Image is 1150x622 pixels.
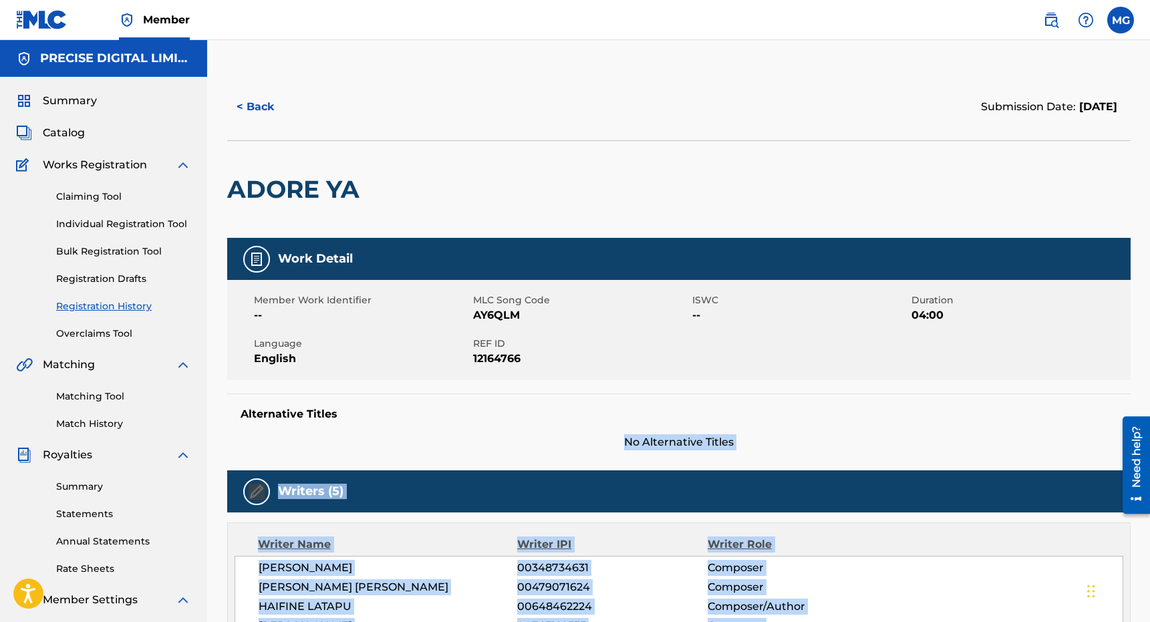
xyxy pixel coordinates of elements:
[43,592,138,608] span: Member Settings
[56,562,191,576] a: Rate Sheets
[1038,7,1064,33] a: Public Search
[43,93,97,109] span: Summary
[16,447,32,463] img: Royalties
[254,337,470,351] span: Language
[16,93,97,109] a: SummarySummary
[708,579,881,595] span: Composer
[56,390,191,404] a: Matching Tool
[517,536,708,553] div: Writer IPI
[56,327,191,341] a: Overclaims Tool
[278,484,343,499] h5: Writers (5)
[259,599,518,615] span: HAIFINE LATAPU
[241,408,1117,421] h5: Alternative Titles
[43,357,95,373] span: Matching
[1113,411,1150,518] iframe: Resource Center
[517,579,707,595] span: 00479071624
[1078,12,1094,28] img: help
[119,12,135,28] img: Top Rightsholder
[16,93,32,109] img: Summary
[1083,558,1150,622] iframe: Chat Widget
[278,251,353,267] h5: Work Detail
[1076,100,1117,113] span: [DATE]
[249,251,265,267] img: Work Detail
[56,534,191,549] a: Annual Statements
[175,447,191,463] img: expand
[56,272,191,286] a: Registration Drafts
[1072,7,1099,33] div: Help
[56,480,191,494] a: Summary
[708,536,881,553] div: Writer Role
[16,10,67,29] img: MLC Logo
[911,293,1127,307] span: Duration
[227,174,366,204] h2: ADORE YA
[911,307,1127,323] span: 04:00
[254,307,470,323] span: --
[16,125,32,141] img: Catalog
[175,592,191,608] img: expand
[43,125,85,141] span: Catalog
[254,293,470,307] span: Member Work Identifier
[16,357,33,373] img: Matching
[175,357,191,373] img: expand
[175,157,191,173] img: expand
[16,125,85,141] a: CatalogCatalog
[981,99,1117,115] div: Submission Date:
[1107,7,1134,33] div: User Menu
[517,599,707,615] span: 00648462224
[56,190,191,204] a: Claiming Tool
[259,560,518,576] span: [PERSON_NAME]
[473,293,689,307] span: MLC Song Code
[16,157,33,173] img: Works Registration
[16,51,32,67] img: Accounts
[708,599,881,615] span: Composer/Author
[249,484,265,500] img: Writers
[708,560,881,576] span: Composer
[254,351,470,367] span: English
[1087,571,1095,611] div: Drag
[692,307,908,323] span: --
[56,245,191,259] a: Bulk Registration Tool
[473,337,689,351] span: REF ID
[473,307,689,323] span: AY6QLM
[56,417,191,431] a: Match History
[473,351,689,367] span: 12164766
[692,293,908,307] span: ISWC
[56,217,191,231] a: Individual Registration Tool
[143,12,190,27] span: Member
[1043,12,1059,28] img: search
[227,434,1131,450] span: No Alternative Titles
[259,579,518,595] span: [PERSON_NAME] [PERSON_NAME]
[43,157,147,173] span: Works Registration
[227,90,307,124] button: < Back
[56,299,191,313] a: Registration History
[43,447,92,463] span: Royalties
[40,51,191,66] h5: PRECISE DIGITAL LIMITED
[258,536,518,553] div: Writer Name
[517,560,707,576] span: 00348734631
[56,507,191,521] a: Statements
